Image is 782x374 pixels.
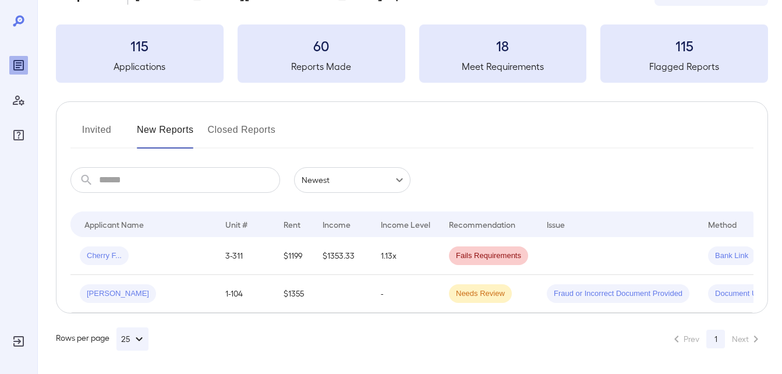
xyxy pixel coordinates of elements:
[706,330,725,348] button: page 1
[56,327,148,351] div: Rows per page
[216,237,274,275] td: 3-311
[449,288,512,299] span: Needs Review
[419,59,587,73] h5: Meet Requirements
[56,36,224,55] h3: 115
[294,167,411,193] div: Newest
[600,59,768,73] h5: Flagged Reports
[274,275,313,313] td: $1355
[116,327,148,351] button: 25
[216,275,274,313] td: 1-104
[449,217,515,231] div: Recommendation
[708,250,755,262] span: Bank Link
[381,217,430,231] div: Income Level
[708,217,737,231] div: Method
[284,217,302,231] div: Rent
[80,288,156,299] span: [PERSON_NAME]
[9,56,28,75] div: Reports
[371,237,440,275] td: 1.13x
[137,121,194,149] button: New Reports
[9,91,28,110] div: Manage Users
[238,36,405,55] h3: 60
[274,237,313,275] td: $1199
[547,217,565,231] div: Issue
[208,121,276,149] button: Closed Reports
[547,288,689,299] span: Fraud or Incorrect Document Provided
[9,126,28,144] div: FAQ
[419,36,587,55] h3: 18
[9,332,28,351] div: Log Out
[84,217,144,231] div: Applicant Name
[323,217,351,231] div: Income
[70,121,123,149] button: Invited
[225,217,247,231] div: Unit #
[371,275,440,313] td: -
[56,24,768,83] summary: 115Applications60Reports Made18Meet Requirements115Flagged Reports
[56,59,224,73] h5: Applications
[600,36,768,55] h3: 115
[313,237,371,275] td: $1353.33
[449,250,528,262] span: Fails Requirements
[664,330,768,348] nav: pagination navigation
[80,250,129,262] span: Cherry F...
[238,59,405,73] h5: Reports Made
